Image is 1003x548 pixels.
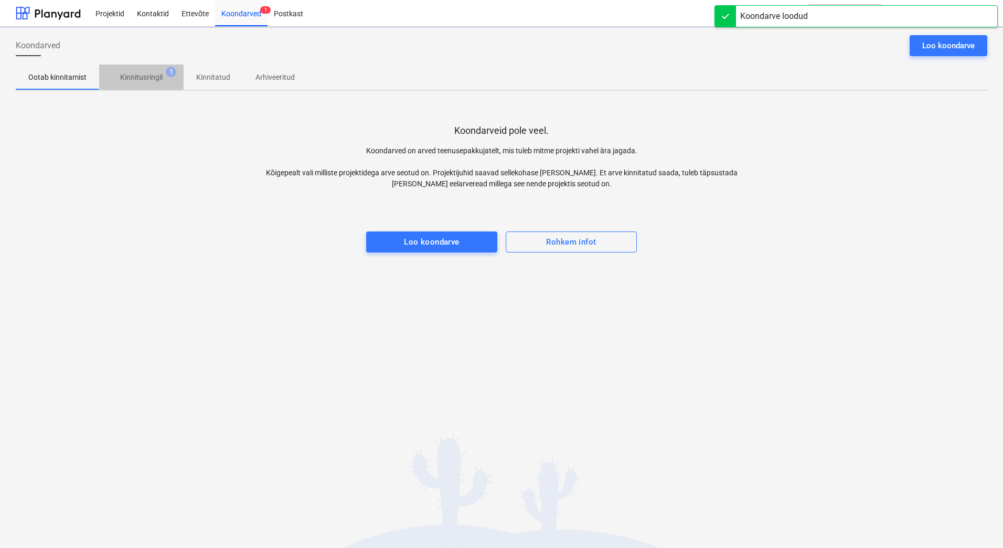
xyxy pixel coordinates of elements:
p: Kinnitatud [196,72,230,83]
p: Ootab kinnitamist [28,72,87,83]
div: Loo koondarve [922,39,975,52]
p: Arhiveeritud [255,72,295,83]
p: Koondarveid pole veel. [454,124,549,137]
div: Rohkem infot [546,235,596,249]
p: Kinnitusringil [120,72,163,83]
div: Koondarve loodud [740,10,808,23]
p: Koondarved on arved teenusepakkujatelt, mis tuleb mitme projekti vahel ära jagada. Kõigepealt val... [259,145,744,189]
button: Rohkem infot [506,231,637,252]
span: 1 [166,67,176,77]
span: 1 [260,6,271,14]
div: Loo koondarve [404,235,460,249]
button: Loo koondarve [366,231,497,252]
iframe: Chat Widget [951,498,1003,548]
button: Loo koondarve [910,35,987,56]
span: Koondarved [16,39,60,52]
